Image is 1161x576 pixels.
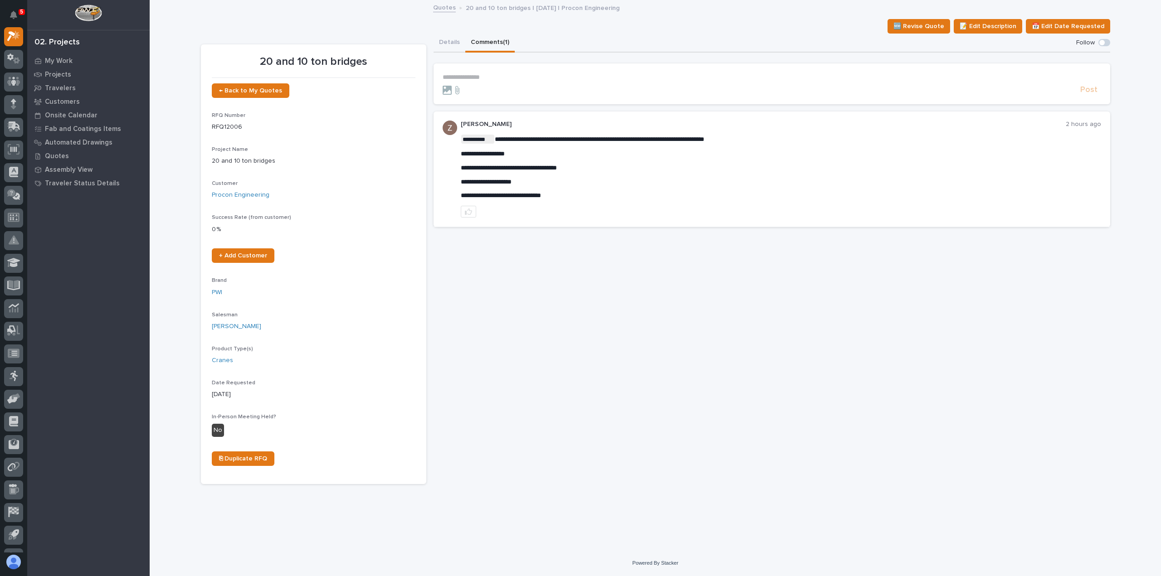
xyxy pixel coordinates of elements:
p: 5 [20,9,23,15]
span: + Add Customer [219,252,267,259]
p: Fab and Coatings Items [45,125,121,133]
p: My Work [45,57,73,65]
button: 🆕 Revise Quote [888,19,950,34]
img: Workspace Logo [75,5,102,21]
a: Powered By Stacker [632,560,678,566]
a: Assembly View [27,163,150,176]
span: Project Name [212,147,248,152]
a: My Work [27,54,150,68]
button: Post [1077,85,1101,95]
button: Comments (1) [465,34,515,53]
a: Cranes [212,356,233,365]
p: Assembly View [45,166,93,174]
p: 20 and 10 ton bridges [212,156,415,166]
span: 📅 Edit Date Requested [1032,21,1104,32]
div: No [212,424,224,437]
button: users-avatar [4,552,23,571]
span: 📝 Edit Description [960,21,1016,32]
a: Projects [27,68,150,81]
button: Details [434,34,465,53]
span: 🆕 Revise Quote [893,21,944,32]
p: [PERSON_NAME] [461,121,1066,128]
p: Travelers [45,84,76,92]
div: 02. Projects [34,38,80,48]
p: Projects [45,71,71,79]
p: Automated Drawings [45,139,112,147]
a: + Add Customer [212,248,274,263]
a: Travelers [27,81,150,95]
span: Post [1080,85,1098,95]
p: 20 and 10 ton bridges [212,55,415,68]
span: Customer [212,181,238,186]
p: Onsite Calendar [45,111,98,120]
a: Fab and Coatings Items [27,122,150,136]
a: Onsite Calendar [27,108,150,122]
span: RFQ Number [212,113,245,118]
p: 2 hours ago [1066,121,1101,128]
a: Quotes [433,2,456,12]
button: like this post [461,206,476,218]
span: ← Back to My Quotes [219,87,282,94]
span: Brand [212,278,227,283]
p: Quotes [45,152,69,160]
a: PWI [212,288,222,297]
a: ← Back to My Quotes [212,83,289,98]
p: Follow [1076,39,1095,47]
img: AGNmyxac9iQmFt5KMn4yKUk2u-Y3CYPXgWg2Ri7a09A=s96-c [443,121,457,135]
span: Success Rate (from customer) [212,215,291,220]
a: ⎘ Duplicate RFQ [212,451,274,466]
p: 20 and 10 ton bridges | [DATE] | Procon Engineering [466,2,620,12]
span: In-Person Meeting Held? [212,414,276,420]
a: Customers [27,95,150,108]
p: Traveler Status Details [45,179,120,188]
span: Product Type(s) [212,346,253,352]
span: Salesman [212,312,238,318]
div: Notifications5 [11,11,23,25]
button: 📅 Edit Date Requested [1026,19,1110,34]
span: Date Requested [212,380,255,386]
p: Customers [45,98,80,106]
a: [PERSON_NAME] [212,322,261,331]
a: Quotes [27,149,150,163]
a: Traveler Status Details [27,176,150,190]
p: 0 % [212,225,415,234]
a: Procon Engineering [212,190,269,200]
p: RFQ12006 [212,122,415,132]
button: 📝 Edit Description [954,19,1022,34]
button: Notifications [4,5,23,24]
a: Automated Drawings [27,136,150,149]
span: ⎘ Duplicate RFQ [219,455,267,462]
p: [DATE] [212,390,415,399]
